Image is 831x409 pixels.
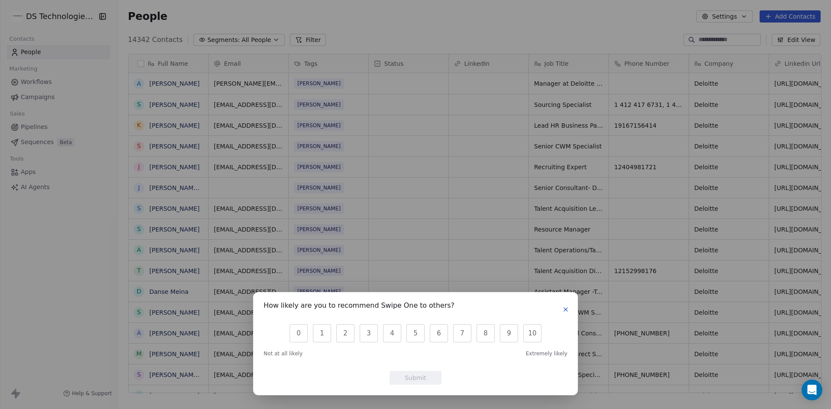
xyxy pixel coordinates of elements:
button: 5 [406,324,425,342]
button: 0 [290,324,308,342]
button: 1 [313,324,331,342]
button: 9 [500,324,518,342]
button: Submit [390,371,441,385]
button: 4 [383,324,401,342]
button: 10 [523,324,541,342]
h1: How likely are you to recommend Swipe One to others? [264,303,454,311]
button: 6 [430,324,448,342]
span: Not at all likely [264,350,303,357]
button: 3 [360,324,378,342]
button: 8 [477,324,495,342]
button: 2 [336,324,354,342]
button: 7 [453,324,471,342]
span: Extremely likely [526,350,567,357]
